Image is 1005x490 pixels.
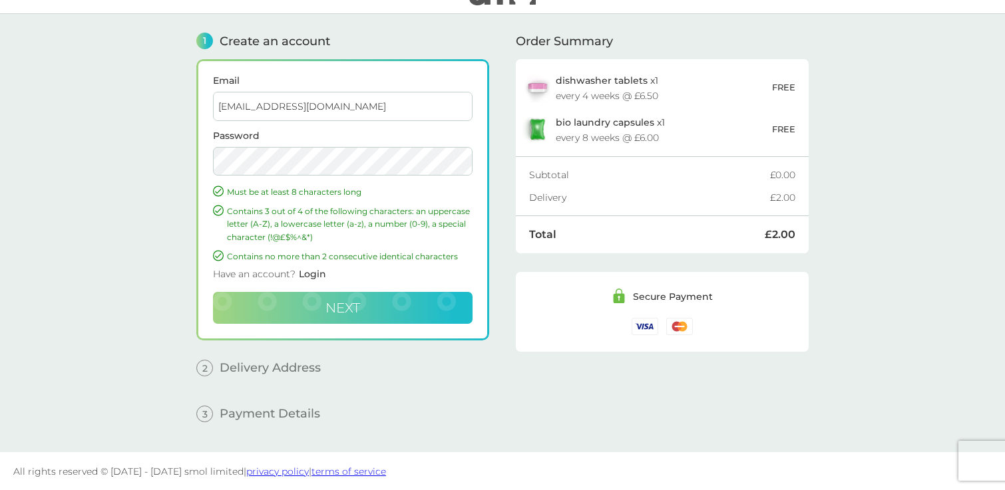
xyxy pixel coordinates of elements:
a: privacy policy [246,465,309,477]
a: terms of service [311,465,386,477]
img: /assets/icons/cards/visa.svg [632,318,658,334]
div: Secure Payment [633,292,713,301]
label: Email [213,76,473,85]
p: x 1 [556,117,665,128]
button: Next [213,292,473,324]
div: £0.00 [770,170,795,180]
div: Have an account? [213,263,473,292]
p: Contains no more than 2 consecutive identical characters [227,250,473,263]
span: Delivery Address [220,362,321,374]
span: Create an account [220,35,330,47]
p: FREE [772,122,795,136]
span: 2 [196,360,213,376]
span: Order Summary [516,35,613,47]
div: £2.00 [765,229,795,240]
span: 1 [196,33,213,49]
span: Next [325,300,360,316]
img: /assets/icons/cards/mastercard.svg [666,318,693,334]
p: Must be at least 8 characters long [227,185,473,198]
p: Contains 3 out of 4 of the following characters: an uppercase letter (A-Z), a lowercase letter (a... [227,205,473,243]
p: FREE [772,80,795,94]
div: Subtotal [529,170,770,180]
div: Total [529,229,765,240]
span: bio laundry capsules [556,116,654,128]
div: every 8 weeks @ £6.00 [556,133,659,142]
span: 3 [196,406,213,422]
span: Payment Details [220,408,320,420]
div: every 4 weeks @ £6.50 [556,91,658,100]
p: x 1 [556,75,658,86]
div: £2.00 [770,193,795,202]
label: Password [213,131,473,140]
span: dishwasher tablets [556,74,648,86]
div: Delivery [529,193,770,202]
span: Login [299,268,326,280]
